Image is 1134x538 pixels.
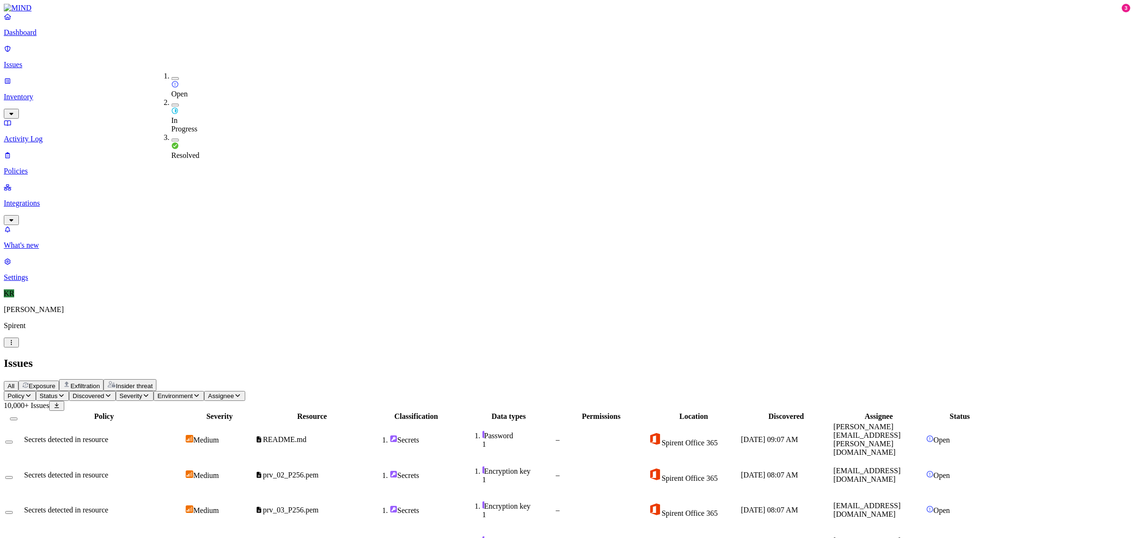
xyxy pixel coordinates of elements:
[390,435,397,443] img: secret
[172,142,179,149] img: status-resolved
[556,506,559,514] span: –
[4,225,1130,250] a: What's new
[24,506,108,514] span: Secrets detected in resource
[926,412,994,421] div: Status
[833,467,901,483] span: [EMAIL_ADDRESS][DOMAIN_NAME]
[4,241,1130,250] p: What's new
[390,505,397,513] img: secret
[116,382,153,390] span: Insider threat
[24,471,108,479] span: Secrets detected in resource
[5,511,13,514] button: Select row
[4,135,1130,143] p: Activity Log
[833,423,901,456] span: [PERSON_NAME][EMAIL_ADDRESS][PERSON_NAME][DOMAIN_NAME]
[5,476,13,479] button: Select row
[482,466,484,474] img: secret-line
[193,471,219,479] span: Medium
[40,392,58,399] span: Status
[193,506,219,514] span: Medium
[70,382,100,390] span: Exfiltration
[172,90,188,98] span: Open
[482,501,484,509] img: secret-line
[926,435,934,443] img: status-open
[8,382,15,390] span: All
[186,505,193,513] img: severity-medium
[263,506,318,514] span: prv_03_P256.pem
[934,436,950,444] span: Open
[556,412,646,421] div: Permissions
[8,392,25,399] span: Policy
[482,431,484,438] img: secret-line
[263,435,306,443] span: README.md
[482,431,554,440] div: Password
[661,474,718,482] span: Spirent Office 365
[556,435,559,443] span: –
[172,107,179,114] img: status-in-progress
[120,392,142,399] span: Severity
[186,412,253,421] div: Severity
[390,505,462,515] div: Secrets
[4,289,14,297] span: KR
[172,80,179,88] img: status-open
[741,506,798,514] span: [DATE] 08:07 AM
[4,321,1130,330] p: Spirent
[263,471,318,479] span: prv_02_P256.pem
[4,273,1130,282] p: Settings
[482,466,554,476] div: Encryption key
[172,116,198,133] span: In Progress
[4,93,1130,101] p: Inventory
[464,412,554,421] div: Data types
[4,4,32,12] img: MIND
[172,151,200,159] span: Resolved
[5,441,13,443] button: Select row
[4,199,1130,208] p: Integrations
[4,119,1130,143] a: Activity Log
[157,392,193,399] span: Environment
[255,412,369,421] div: Resource
[4,61,1130,69] p: Issues
[741,471,798,479] span: [DATE] 08:07 AM
[648,432,661,445] img: office-365
[482,476,554,484] div: 1
[390,435,462,444] div: Secrets
[186,435,193,443] img: severity-medium
[833,412,924,421] div: Assignee
[29,382,55,390] span: Exposure
[4,28,1130,37] p: Dashboard
[661,509,718,517] span: Spirent Office 365
[208,392,234,399] span: Assignee
[24,435,108,443] span: Secrets detected in resource
[833,502,901,518] span: [EMAIL_ADDRESS][DOMAIN_NAME]
[390,470,397,478] img: secret
[934,506,950,514] span: Open
[371,412,462,421] div: Classification
[648,412,739,421] div: Location
[741,435,798,443] span: [DATE] 09:07 AM
[4,151,1130,175] a: Policies
[556,471,559,479] span: –
[926,470,934,478] img: status-open
[648,468,661,481] img: office-365
[4,357,1130,370] h2: Issues
[482,501,554,511] div: Encryption key
[4,77,1130,117] a: Inventory
[10,417,17,420] button: Select all
[482,440,554,449] div: 1
[390,470,462,480] div: Secrets
[482,511,554,519] div: 1
[4,4,1130,12] a: MIND
[4,183,1130,224] a: Integrations
[4,401,49,409] span: 10,000+ Issues
[4,167,1130,175] p: Policies
[4,305,1130,314] p: [PERSON_NAME]
[661,439,718,447] span: Spirent Office 365
[73,392,104,399] span: Discovered
[648,503,661,516] img: office-365
[1122,4,1130,12] div: 3
[934,471,950,479] span: Open
[741,412,832,421] div: Discovered
[926,505,934,513] img: status-open
[4,44,1130,69] a: Issues
[193,436,219,444] span: Medium
[186,470,193,478] img: severity-medium
[4,257,1130,282] a: Settings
